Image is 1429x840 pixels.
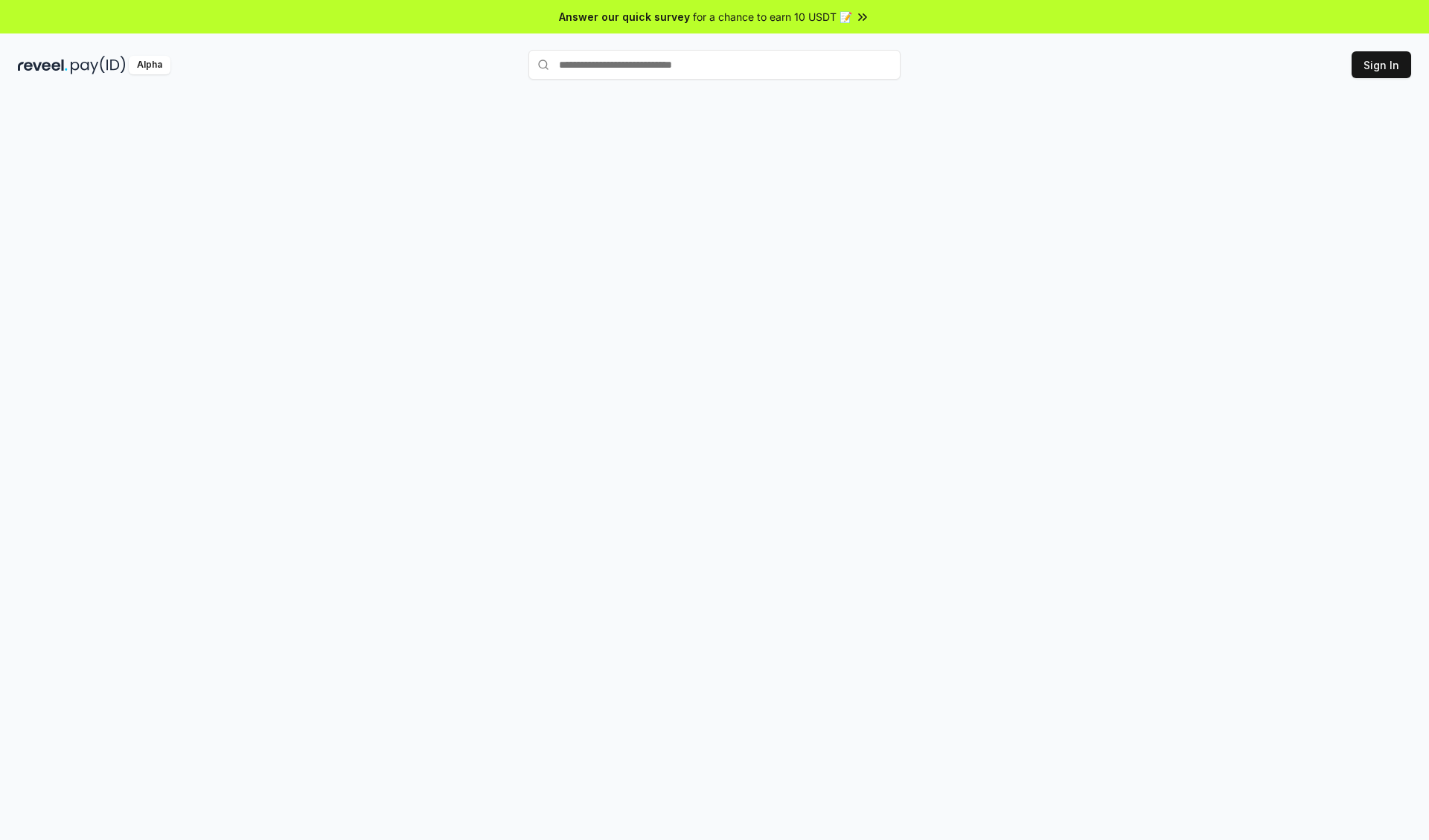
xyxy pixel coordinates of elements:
img: pay_id [71,56,126,74]
button: Sign In [1352,51,1411,78]
img: reveel_dark [18,56,68,74]
span: for a chance to earn 10 USDT 📝 [693,9,852,25]
span: Answer our quick survey [559,9,690,25]
div: Alpha [129,56,170,74]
